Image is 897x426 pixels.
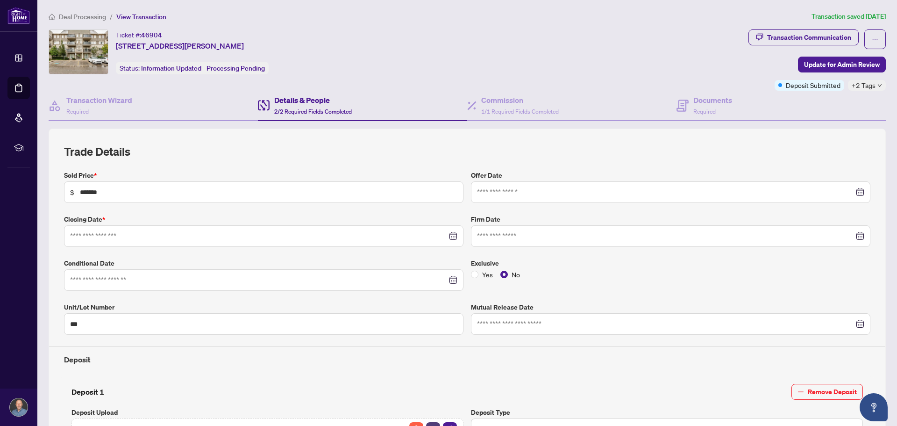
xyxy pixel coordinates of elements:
img: logo [7,7,30,24]
span: 46904 [141,31,162,39]
span: 2/2 Required Fields Completed [274,108,352,115]
label: Offer Date [471,170,870,181]
span: [STREET_ADDRESS][PERSON_NAME] [116,40,244,51]
div: Status: [116,62,269,74]
label: Deposit Upload [71,407,463,418]
button: Open asap [860,393,888,421]
span: Deal Processing [59,13,106,21]
span: View Transaction [116,13,166,21]
span: +2 Tags [852,80,876,91]
h4: Commission [481,94,559,106]
h4: Transaction Wizard [66,94,132,106]
span: minus [797,389,804,395]
span: Deposit Submitted [786,80,840,90]
div: Transaction Communication [767,30,851,45]
h4: Deposit [64,354,870,365]
div: Ticket #: [116,29,162,40]
h4: Details & People [274,94,352,106]
span: ellipsis [872,36,878,43]
article: Transaction saved [DATE] [812,11,886,22]
span: Yes [478,269,497,280]
h4: Documents [693,94,732,106]
img: Profile Icon [10,398,28,416]
label: Firm Date [471,214,870,224]
span: 1/1 Required Fields Completed [481,108,559,115]
span: Information Updated - Processing Pending [141,64,265,72]
span: home [49,14,55,20]
label: Conditional Date [64,258,463,268]
label: Unit/Lot Number [64,302,463,312]
span: down [877,83,882,88]
span: Remove Deposit [808,384,857,399]
label: Closing Date [64,214,463,224]
img: IMG-W12078883_1.jpg [49,30,108,74]
button: Remove Deposit [791,384,863,400]
label: Exclusive [471,258,870,268]
li: / [110,11,113,22]
span: Required [66,108,89,115]
span: Required [693,108,716,115]
h2: Trade Details [64,144,870,159]
span: $ [70,187,74,197]
span: No [508,269,524,280]
button: Update for Admin Review [798,57,886,72]
label: Sold Price [64,170,463,181]
label: Deposit Type [471,407,863,418]
label: Mutual Release Date [471,302,870,312]
span: Update for Admin Review [804,57,880,72]
button: Transaction Communication [748,29,859,45]
h4: Deposit 1 [71,386,104,397]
